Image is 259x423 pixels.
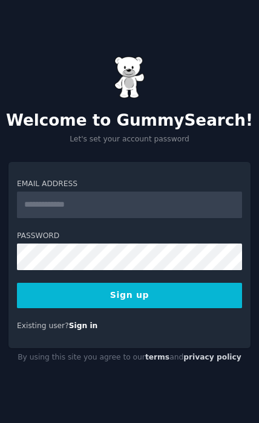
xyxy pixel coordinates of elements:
[114,56,145,98] img: Gummy Bear
[17,321,69,330] span: Existing user?
[145,353,169,361] a: terms
[69,321,98,330] a: Sign in
[17,283,242,308] button: Sign up
[17,231,242,242] label: Password
[17,179,242,190] label: Email Address
[183,353,241,361] a: privacy policy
